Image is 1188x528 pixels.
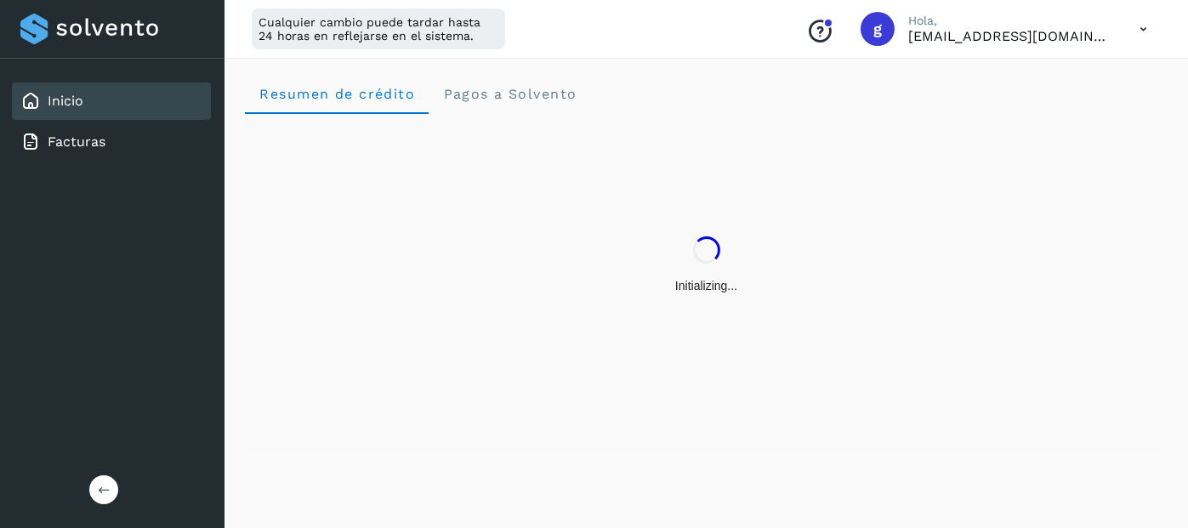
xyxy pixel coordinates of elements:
[259,86,415,102] span: Resumen de crédito
[908,14,1112,28] p: Hola,
[908,28,1112,44] p: gdl_silver@hotmail.com
[442,86,577,102] span: Pagos a Solvento
[252,9,505,49] div: Cualquier cambio puede tardar hasta 24 horas en reflejarse en el sistema.
[12,82,211,120] div: Inicio
[48,133,105,150] a: Facturas
[12,123,211,161] div: Facturas
[48,93,83,109] a: Inicio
